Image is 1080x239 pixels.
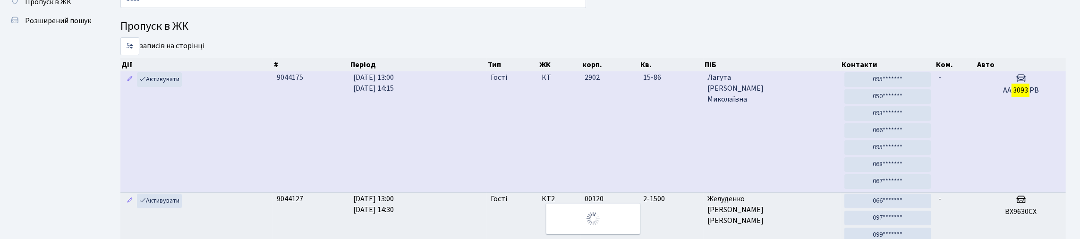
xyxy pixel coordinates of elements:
span: [DATE] 13:00 [DATE] 14:30 [353,194,394,215]
a: Редагувати [124,194,136,208]
h5: BX9630CX [980,207,1062,216]
a: Активувати [137,72,182,87]
span: Гості [491,194,507,205]
span: Гості [491,72,507,83]
label: записів на сторінці [120,37,204,55]
th: корп. [581,58,640,71]
h4: Пропуск в ЖК [120,20,1066,34]
th: ПІБ [704,58,841,71]
span: - [939,194,942,204]
span: 9044127 [277,194,303,204]
a: Розширений пошук [5,11,99,30]
th: Період [349,58,487,71]
a: Активувати [137,194,182,208]
th: Тип [487,58,538,71]
span: КТ [542,72,578,83]
th: Ком. [935,58,977,71]
mark: 3093 [1012,84,1029,97]
th: # [273,58,349,71]
span: 15-86 [643,72,700,83]
span: - [939,72,942,83]
span: 9044175 [277,72,303,83]
a: Редагувати [124,72,136,87]
span: [DATE] 13:00 [DATE] 14:15 [353,72,394,94]
span: Розширений пошук [25,16,91,26]
th: ЖК [538,58,581,71]
span: 2902 [585,72,600,83]
th: Дії [120,58,273,71]
span: КТ2 [542,194,578,205]
span: 2-1500 [643,194,700,205]
span: Лагута [PERSON_NAME] Миколаївна [707,72,837,105]
h5: АА РВ [980,86,1062,95]
th: Авто [977,58,1066,71]
img: Обробка... [586,211,601,226]
select: записів на сторінці [120,37,139,55]
span: 00120 [585,194,604,204]
th: Кв. [639,58,704,71]
th: Контакти [841,58,935,71]
span: Желуденко [PERSON_NAME] [PERSON_NAME] [707,194,837,226]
